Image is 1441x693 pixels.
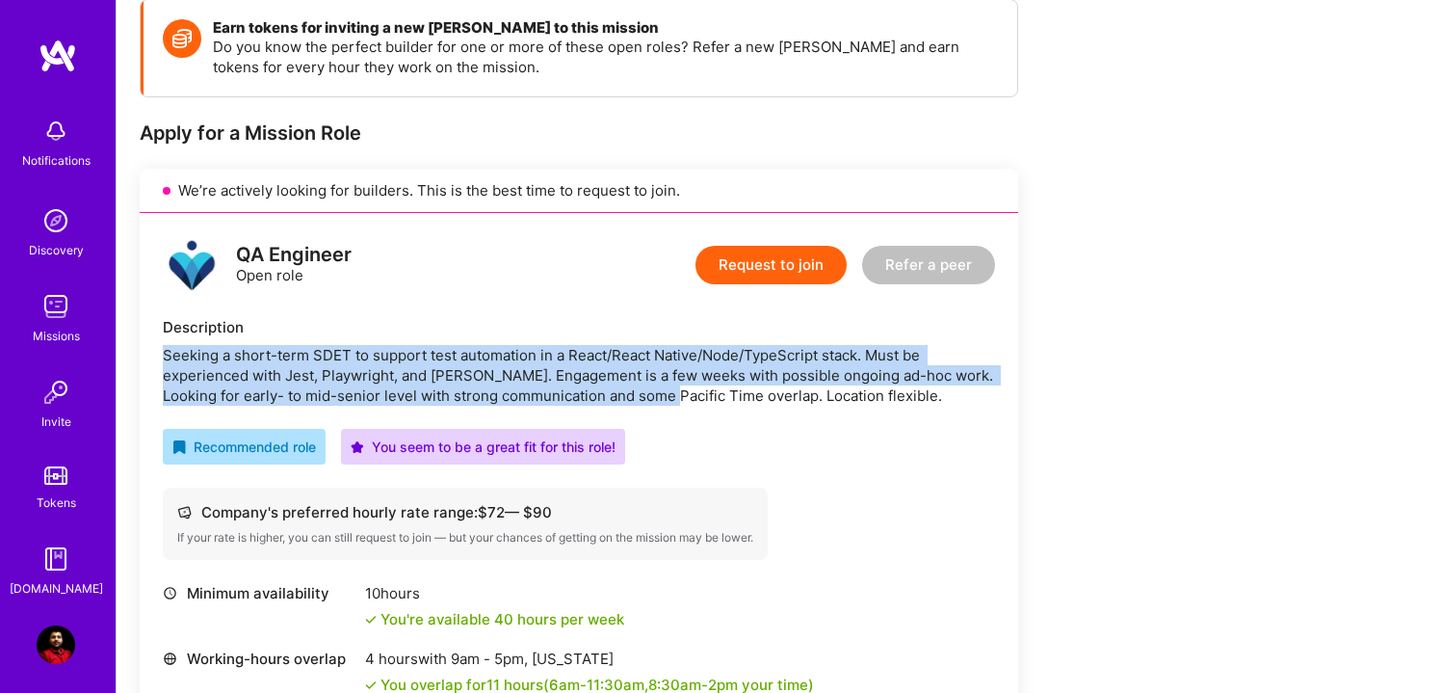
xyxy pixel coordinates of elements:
[163,236,221,294] img: logo
[37,201,75,240] img: discovery
[140,169,1018,213] div: We’re actively looking for builders. This is the best time to request to join.
[41,412,71,432] div: Invite
[37,112,75,150] img: bell
[365,609,624,629] div: You're available 40 hours per week
[37,493,76,513] div: Tokens
[365,614,377,626] i: icon Check
[163,317,995,337] div: Description
[177,502,753,522] div: Company's preferred hourly rate range: $ 72 — $ 90
[351,437,616,457] div: You seem to be a great fit for this role!
[22,150,91,171] div: Notifications
[236,245,352,265] div: QA Engineer
[365,680,377,691] i: icon Check
[365,649,814,669] div: 4 hours with [US_STATE]
[32,626,80,664] a: User Avatar
[213,37,998,77] p: Do you know the perfect builder for one or more of these open roles? Refer a new [PERSON_NAME] an...
[140,120,1018,146] div: Apply for a Mission Role
[695,246,847,284] button: Request to join
[163,652,177,666] i: icon World
[862,246,995,284] button: Refer a peer
[447,650,532,668] span: 9am - 5pm ,
[365,583,624,603] div: 10 hours
[163,583,355,603] div: Minimum availability
[29,240,84,260] div: Discovery
[163,649,355,669] div: Working-hours overlap
[163,586,177,600] i: icon Clock
[163,19,201,58] img: Token icon
[163,345,995,406] div: Seeking a short-term SDET to support test automation in a React/React Native/Node/TypeScript stac...
[351,440,364,454] i: icon PurpleStar
[177,530,753,546] div: If your rate is higher, you can still request to join — but your chances of getting on the missio...
[172,437,316,457] div: Recommended role
[172,440,186,454] i: icon RecommendedBadge
[10,578,103,599] div: [DOMAIN_NAME]
[177,505,192,520] i: icon Cash
[44,466,67,485] img: tokens
[39,39,77,73] img: logo
[213,19,998,37] h4: Earn tokens for inviting a new [PERSON_NAME] to this mission
[236,245,352,285] div: Open role
[37,626,75,664] img: User Avatar
[37,287,75,326] img: teamwork
[37,540,75,578] img: guide book
[33,326,80,346] div: Missions
[37,373,75,412] img: Invite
